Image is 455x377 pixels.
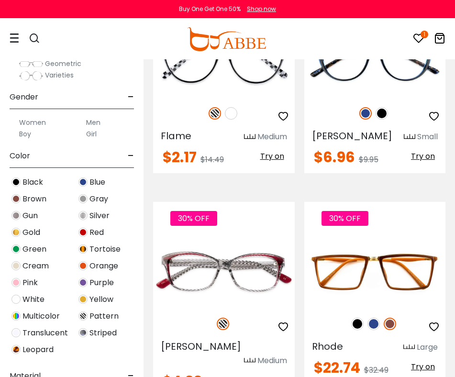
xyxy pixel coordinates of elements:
span: Pink [22,277,38,288]
span: Gold [22,227,40,238]
img: Black [11,177,21,187]
span: Green [22,244,46,255]
div: Buy One Get One 50% [179,5,241,13]
img: Cream [11,261,21,270]
span: - [128,144,134,167]
label: Men [86,117,100,128]
img: White [11,295,21,304]
span: Silver [89,210,110,222]
span: Flame [161,129,191,143]
img: Gray [78,194,88,203]
img: Geometric.png [19,59,43,69]
span: Rhode [312,340,343,353]
span: Leopard [22,344,54,355]
div: Medium [257,355,287,366]
span: Try on [411,151,435,162]
img: Pattern Elliot - Plastic ,Universal Bridge Fit [153,236,295,307]
img: Green [11,244,21,254]
div: Medium [257,131,287,143]
button: Try on [408,150,438,163]
span: Tortoise [89,244,121,255]
img: White [225,107,237,120]
div: Small [417,131,438,143]
a: 1 [413,34,424,45]
img: Striped [78,328,88,337]
img: Gold [11,228,21,237]
span: 30% OFF [170,211,217,226]
img: Pink [11,278,21,287]
img: size ruler [244,357,255,365]
div: Large [417,342,438,353]
span: White [22,294,44,305]
img: Pattern [78,311,88,321]
img: size ruler [244,133,255,141]
span: Purple [89,277,114,288]
img: Pattern [209,107,221,120]
span: Multicolor [22,310,60,322]
button: Try on [257,150,287,163]
span: 30% OFF [322,211,368,226]
span: Pattern [89,310,119,322]
img: Black [351,318,364,330]
a: Shop now [242,5,276,13]
img: Silver [78,211,88,220]
span: - [128,86,134,109]
img: Tortoise [78,244,88,254]
span: Brown [22,193,46,205]
span: Try on [411,361,435,372]
img: Blue [359,107,372,120]
span: Gun [22,210,38,222]
img: Blue Olga - Plastic Eyeglasses [304,26,446,97]
img: Leopard [11,345,21,354]
img: Gun [11,211,21,220]
img: Pattern [217,318,229,330]
img: Brown [11,194,21,203]
span: Black [22,177,43,188]
span: Geometric [45,59,81,68]
button: Try on [408,361,438,373]
span: Cream [22,260,49,272]
div: Shop now [247,5,276,13]
span: [PERSON_NAME] [161,340,241,353]
span: Try on [260,151,284,162]
img: Black [376,107,388,120]
span: Color [10,144,30,167]
span: $14.49 [200,154,224,165]
img: Pattern Flame - Plastic ,Universal Bridge Fit [153,26,295,97]
img: Blue [78,177,88,187]
span: Red [89,227,104,238]
span: $32.49 [364,365,388,376]
img: Yellow [78,295,88,304]
span: [PERSON_NAME] [312,129,392,143]
label: Girl [86,128,97,140]
label: Boy [19,128,31,140]
span: Yellow [89,294,113,305]
img: Varieties.png [19,71,43,81]
span: Striped [89,327,117,339]
span: Translucent [22,327,68,339]
img: Purple [78,278,88,287]
img: Multicolor [11,311,21,321]
img: abbeglasses.com [187,27,266,51]
img: Brown [384,318,396,330]
img: Orange [78,261,88,270]
img: Brown Rhode - TR ,Universal Bridge Fit [304,236,446,307]
img: Blue [367,318,380,330]
span: $2.17 [163,147,197,167]
img: size ruler [404,133,415,141]
label: Women [19,117,46,128]
i: 1 [421,31,428,38]
span: Gender [10,86,38,109]
span: Blue [89,177,105,188]
img: size ruler [403,344,415,351]
span: $6.96 [314,147,355,167]
span: Gray [89,193,108,205]
span: $9.95 [359,154,378,165]
img: Red [78,228,88,237]
span: Varieties [45,70,74,80]
span: Orange [89,260,118,272]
